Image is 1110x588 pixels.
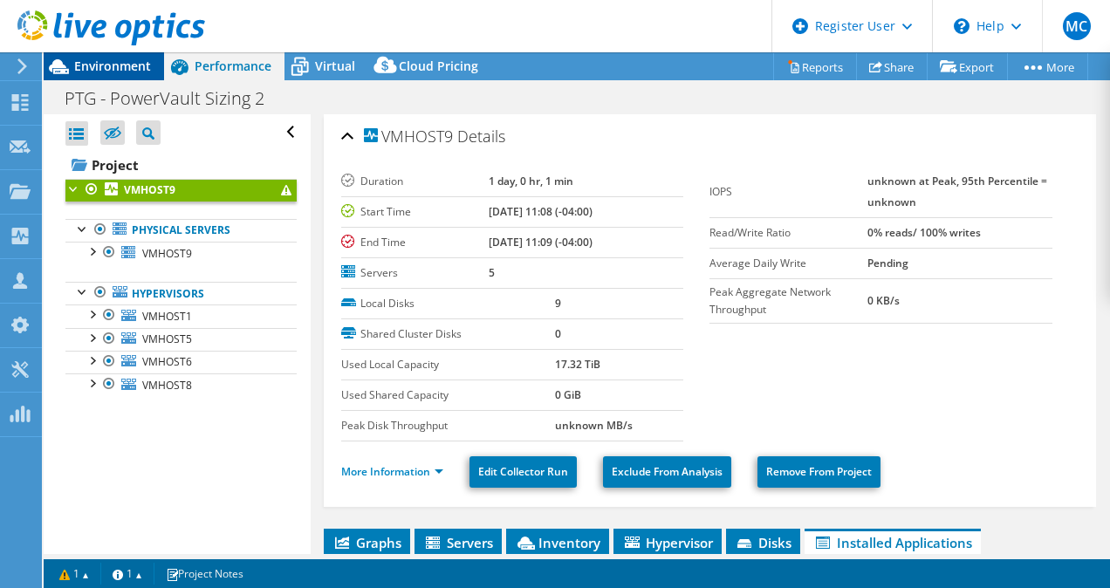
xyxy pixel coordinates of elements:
span: MC [1063,12,1091,40]
a: Exclude From Analysis [603,456,731,488]
label: IOPS [709,183,867,201]
a: Project [65,151,297,179]
a: VMHOST9 [65,179,297,202]
span: VMHOST5 [142,332,192,346]
span: Performance [195,58,271,74]
b: unknown MB/s [555,418,633,433]
a: Project Notes [154,563,256,585]
span: Virtual [315,58,355,74]
a: 1 [100,563,154,585]
a: 1 [47,563,101,585]
span: Servers [423,534,493,551]
a: Export [927,53,1008,80]
span: Inventory [515,534,600,551]
a: VMHOST1 [65,304,297,327]
b: Pending [867,256,908,270]
span: VMHOST8 [142,378,192,393]
svg: \n [954,18,970,34]
b: 17.32 TiB [555,357,600,372]
label: Used Shared Capacity [341,386,555,404]
b: 9 [555,296,561,311]
a: Edit Collector Run [469,456,577,488]
label: Read/Write Ratio [709,224,867,242]
label: Peak Disk Throughput [341,417,555,434]
span: Graphs [332,534,401,551]
a: Remove From Project [757,456,880,488]
label: Duration [341,173,489,190]
span: Cloud Pricing [399,58,478,74]
a: Reports [773,53,857,80]
label: Local Disks [341,295,555,312]
label: Average Daily Write [709,255,867,272]
a: Physical Servers [65,219,297,242]
span: VMHOST6 [142,354,192,369]
span: Installed Applications [813,534,972,551]
span: Disks [735,534,791,551]
label: Peak Aggregate Network Throughput [709,284,867,318]
span: VMHOST1 [142,309,192,324]
a: More [1007,53,1088,80]
label: Shared Cluster Disks [341,325,555,343]
b: [DATE] 11:09 (-04:00) [489,235,593,250]
b: 0 GiB [555,387,581,402]
b: 0 KB/s [867,293,900,308]
b: 0% reads/ 100% writes [867,225,981,240]
label: Servers [341,264,489,282]
a: VMHOST6 [65,351,297,373]
span: VMHOST9 [142,246,192,261]
a: VMHOST5 [65,328,297,351]
h1: PTG - PowerVault Sizing 2 [57,89,291,108]
a: VMHOST8 [65,373,297,396]
span: Environment [74,58,151,74]
a: Share [856,53,928,80]
a: VMHOST9 [65,242,297,264]
a: More Information [341,464,443,479]
b: VMHOST9 [124,182,175,197]
span: VMHOST9 [364,128,453,146]
span: Hypervisor [622,534,713,551]
a: Hypervisors [65,282,297,304]
b: 5 [489,265,495,280]
label: Used Local Capacity [341,356,555,373]
label: End Time [341,234,489,251]
b: [DATE] 11:08 (-04:00) [489,204,593,219]
b: unknown at Peak, 95th Percentile = unknown [867,174,1047,209]
b: 1 day, 0 hr, 1 min [489,174,573,188]
label: Start Time [341,203,489,221]
b: 0 [555,326,561,341]
span: Details [457,126,505,147]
